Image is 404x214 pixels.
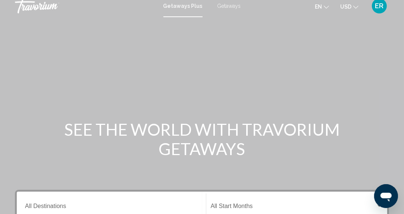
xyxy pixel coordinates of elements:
a: Getaways [217,3,241,9]
iframe: Button to launch messaging window [374,184,398,208]
button: Change language [315,1,329,12]
a: Getaways Plus [163,3,203,9]
span: USD [340,4,351,10]
button: Change currency [340,1,358,12]
span: en [315,4,322,10]
span: ER [375,2,384,10]
h1: SEE THE WORLD WITH TRAVORIUM GETAWAYS [62,120,342,158]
